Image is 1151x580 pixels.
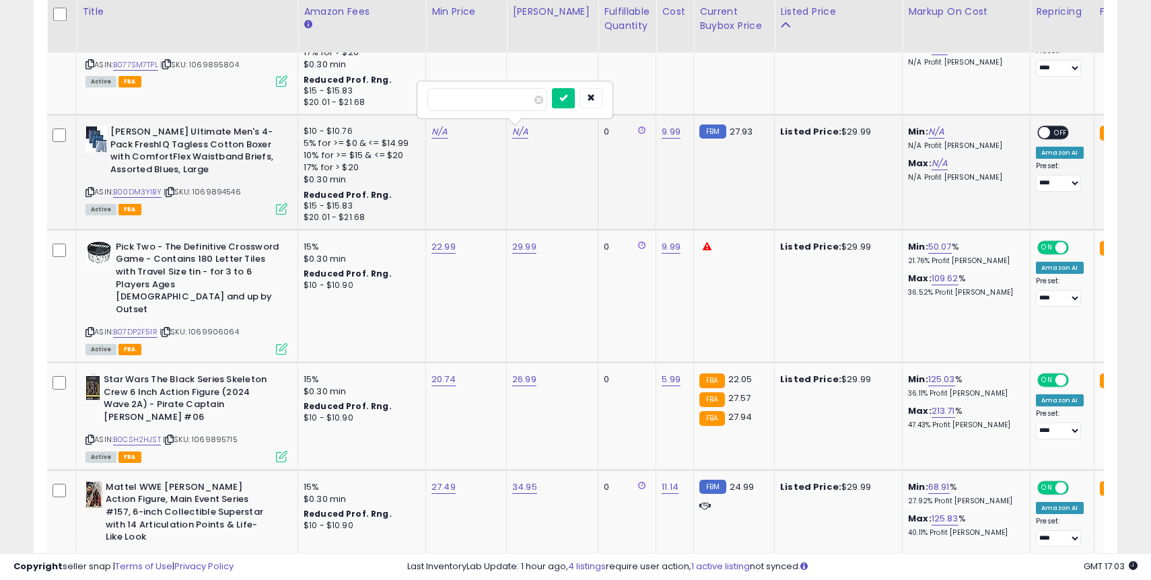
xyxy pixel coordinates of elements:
a: 5.99 [662,373,681,386]
small: FBA [699,373,724,388]
small: FBA [1100,481,1125,496]
span: 24.99 [730,480,755,493]
b: Reduced Prof. Rng. [304,189,392,201]
div: Amazon AI [1036,394,1083,406]
small: FBA [699,411,724,426]
div: $0.30 min [304,386,415,398]
p: N/A Profit [PERSON_NAME] [908,141,1020,151]
b: Max: [908,512,932,525]
span: 22.05 [728,373,753,386]
p: 27.92% Profit [PERSON_NAME] [908,497,1020,506]
div: $0.30 min [304,174,415,186]
a: N/A [512,125,528,139]
b: Reduced Prof. Rng. [304,400,392,412]
p: 36.11% Profit [PERSON_NAME] [908,389,1020,398]
div: 0 [604,241,646,253]
div: Repricing [1036,5,1088,19]
b: Reduced Prof. Rng. [304,268,392,279]
div: Listed Price [780,5,897,19]
a: N/A [932,157,948,170]
div: 0 [604,481,646,493]
div: % [908,373,1020,398]
span: 2025-08-10 17:03 GMT [1084,560,1138,573]
a: 26.99 [512,373,536,386]
a: 125.83 [932,512,958,525]
div: ASIN: [85,11,287,85]
b: Listed Price: [780,240,841,253]
b: [PERSON_NAME] Ultimate Men's 4-Pack FreshIQ Tagless Cotton Boxer with ComfortFlex Waistband Brief... [110,126,274,179]
div: $0.30 min [304,493,415,505]
img: 41psqnrjCJL._SL40_.jpg [85,126,107,153]
p: 47.43% Profit [PERSON_NAME] [908,421,1020,430]
div: 0 [604,126,646,138]
div: 15% [304,241,415,253]
div: $0.30 min [304,253,415,265]
b: Max: [908,404,932,417]
b: Min: [908,125,928,138]
div: Current Buybox Price [699,5,769,33]
span: ON [1039,482,1055,493]
span: FBA [118,204,141,215]
div: Last InventoryLab Update: 1 hour ago, require user action, not synced. [407,560,1138,573]
small: FBA [699,392,724,407]
div: $29.99 [780,373,892,386]
a: 22.99 [431,240,456,254]
b: Reduced Prof. Rng. [304,508,392,519]
div: $15 - $15.83 [304,85,415,97]
small: FBA [1100,373,1125,388]
a: N/A [431,125,448,139]
div: $0.30 min [304,59,415,71]
div: Title [82,5,292,19]
span: 27.94 [728,410,753,423]
span: FBA [118,76,141,87]
b: Star Wars The Black Series Skeleton Crew 6 Inch Action Figure (2024 Wave 2A) - Pirate Captain [PE... [104,373,267,427]
a: Privacy Policy [174,560,234,573]
div: Amazon Fees [304,5,420,19]
div: Preset: [1036,161,1083,192]
div: ASIN: [85,126,287,213]
b: Pick Two - The Definitive Crossword Game - Contains 180 Letter Tiles with Travel Size tin - for 3... [116,241,279,319]
span: | SKU: 1069895715 [163,434,238,445]
span: All listings currently available for purchase on Amazon [85,344,116,355]
a: 213.71 [932,404,955,418]
div: ASIN: [85,373,287,461]
div: [PERSON_NAME] [512,5,592,19]
div: % [908,481,1020,506]
div: Amazon AI [1036,147,1083,159]
span: All listings currently available for purchase on Amazon [85,451,116,463]
span: FBA [118,451,141,463]
div: % [908,513,1020,538]
a: 50.07 [928,240,952,254]
span: All listings currently available for purchase on Amazon [85,204,116,215]
span: ON [1039,242,1055,254]
span: All listings currently available for purchase on Amazon [85,76,116,87]
b: Max: [908,272,932,285]
a: 34.95 [512,480,537,494]
div: $10 - $10.90 [304,412,415,424]
div: % [908,273,1020,297]
a: B077SM7TPL [113,59,158,71]
a: 11.14 [662,480,678,494]
b: Mattel WWE [PERSON_NAME] Action Figure, Main Event Series #157, 6-inch Collectible Superstar with... [106,481,269,547]
div: Fulfillable Quantity [604,5,650,33]
div: % [908,241,1020,266]
div: Min Price [431,5,501,19]
a: 9.99 [662,240,681,254]
a: N/A [928,125,944,139]
span: ON [1039,375,1055,386]
div: 0 [604,373,646,386]
span: | SKU: 1069895804 [160,59,239,70]
div: $15 - $15.83 [304,201,415,212]
b: Max: [908,157,932,170]
a: 20.74 [431,373,456,386]
div: Amazon AI [1036,262,1083,274]
span: OFF [1050,127,1072,139]
b: Listed Price: [780,373,841,386]
div: Amazon AI [1036,502,1083,514]
strong: Copyright [13,560,63,573]
a: 4 listings [568,560,606,573]
span: 27.57 [728,392,751,404]
a: 27.49 [431,480,456,494]
span: 27.93 [730,125,753,138]
div: Preset: [1036,409,1083,439]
